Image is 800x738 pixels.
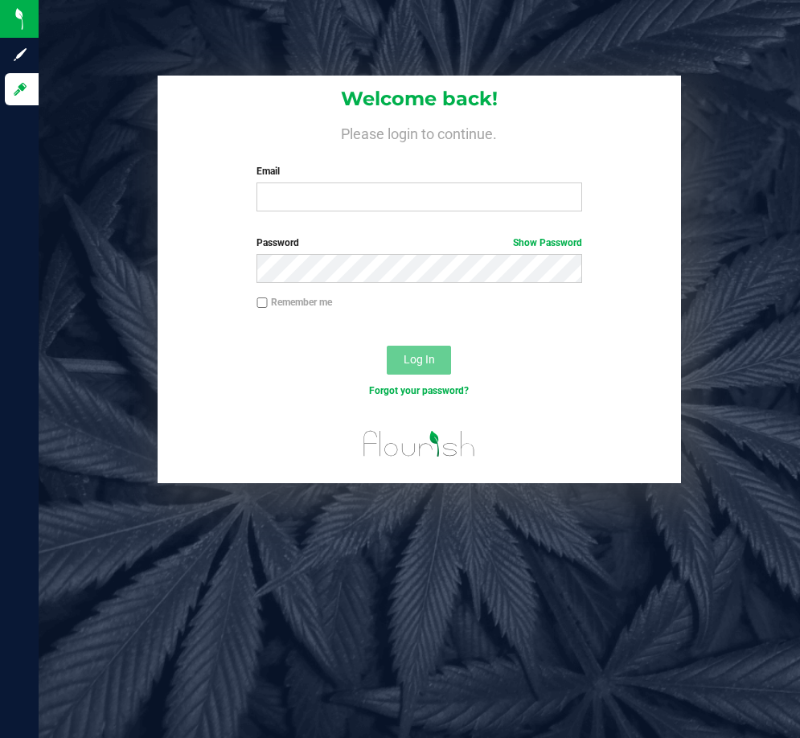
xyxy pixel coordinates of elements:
label: Email [256,164,581,178]
h1: Welcome back! [158,88,681,109]
img: flourish_logo.svg [354,415,485,473]
h4: Please login to continue. [158,122,681,141]
inline-svg: Log in [12,81,28,97]
span: Password [256,237,299,248]
button: Log In [387,346,451,375]
inline-svg: Sign up [12,47,28,63]
a: Forgot your password? [369,385,469,396]
a: Show Password [513,237,582,248]
span: Log In [404,353,435,366]
input: Remember me [256,297,268,309]
label: Remember me [256,295,332,310]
